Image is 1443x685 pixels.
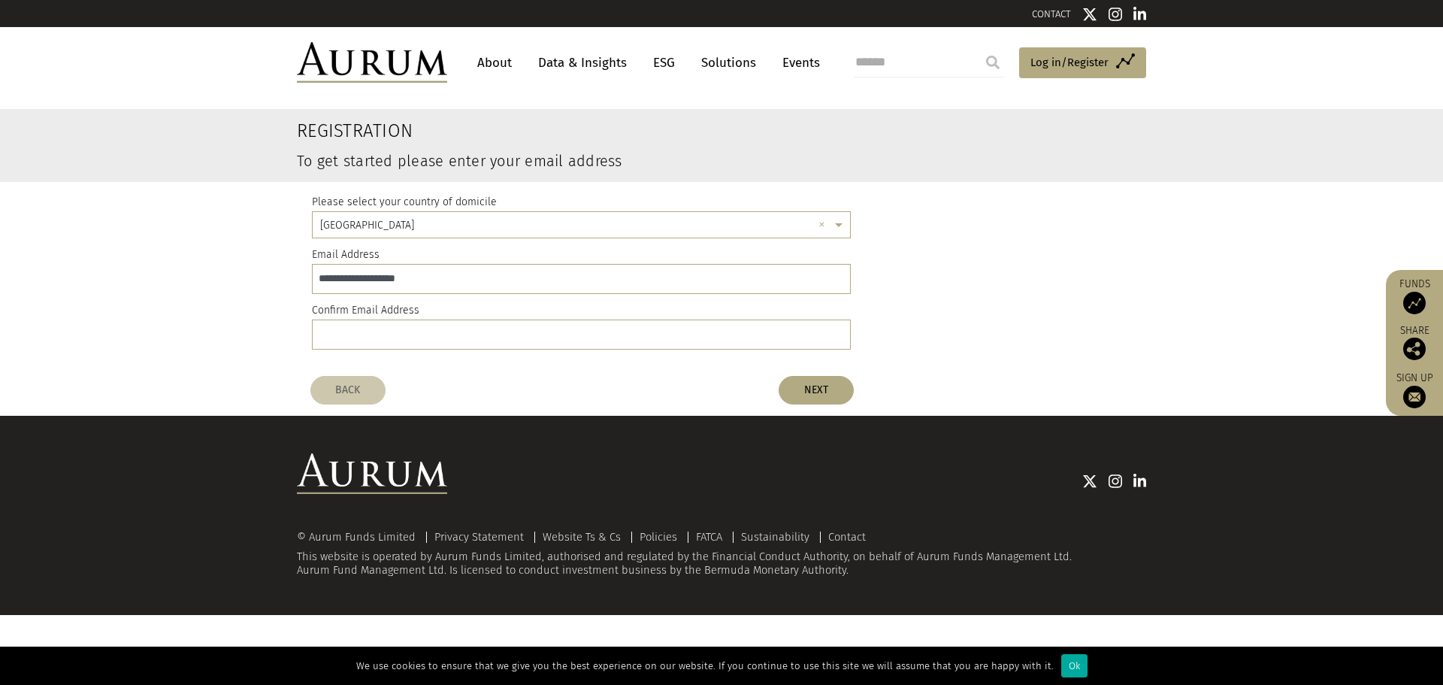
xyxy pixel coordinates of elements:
span: Log in/Register [1030,53,1109,71]
div: © Aurum Funds Limited [297,532,423,543]
h2: Registration [297,120,1001,142]
img: Aurum [297,42,447,83]
input: Submit [978,47,1008,77]
img: Instagram icon [1109,7,1122,22]
img: Access Funds [1403,292,1426,314]
a: Sustainability [741,530,809,544]
a: Log in/Register [1019,47,1146,79]
img: Twitter icon [1082,7,1097,22]
a: Privacy Statement [434,530,524,544]
a: CONTACT [1032,8,1071,20]
button: BACK [310,376,386,405]
div: This website is operated by Aurum Funds Limited, authorised and regulated by the Financial Conduc... [297,532,1146,577]
h3: To get started please enter your email address [297,153,1001,168]
img: Sign up to our newsletter [1403,386,1426,408]
a: Sign up [1393,371,1435,408]
img: Linkedin icon [1133,7,1147,22]
a: Funds [1393,277,1435,314]
a: Events [775,49,820,77]
a: Policies [640,530,677,544]
a: FATCA [696,530,722,544]
a: Contact [828,530,866,544]
label: Please select your country of domicile [312,193,497,211]
label: Confirm Email Address [312,302,419,320]
span: Clear all [818,217,831,234]
img: Aurum Logo [297,453,447,494]
button: NEXT [779,376,854,405]
a: Data & Insights [531,49,634,77]
label: Email Address [312,246,380,264]
img: Instagram icon [1109,474,1122,489]
a: Solutions [694,49,764,77]
img: Share this post [1403,338,1426,360]
a: About [470,49,519,77]
a: Website Ts & Cs [543,530,621,544]
img: Twitter icon [1082,474,1097,489]
a: ESG [646,49,682,77]
div: Share [1393,326,1435,360]
img: Linkedin icon [1133,474,1147,489]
